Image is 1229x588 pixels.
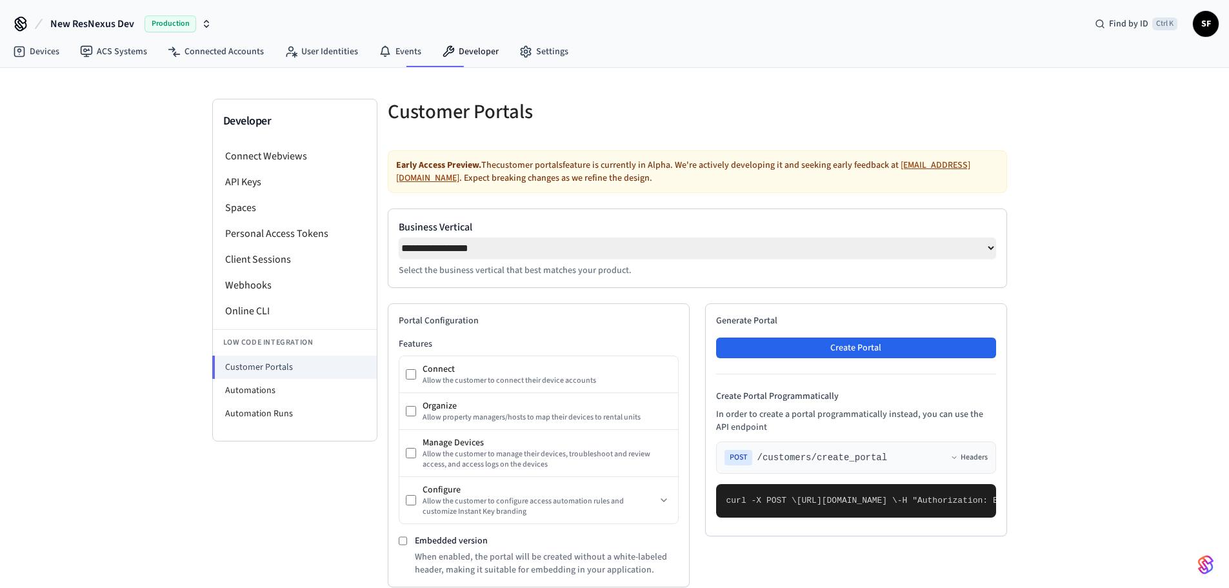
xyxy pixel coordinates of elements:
[1193,11,1219,37] button: SF
[399,314,679,327] h2: Portal Configuration
[415,534,488,547] label: Embedded version
[50,16,134,32] span: New ResNexus Dev
[388,150,1007,193] div: The customer portals feature is currently in Alpha. We're actively developing it and seeking earl...
[3,40,70,63] a: Devices
[716,408,996,434] p: In order to create a portal programmatically instead, you can use the API endpoint
[70,40,157,63] a: ACS Systems
[145,15,196,32] span: Production
[716,314,996,327] h2: Generate Portal
[509,40,579,63] a: Settings
[396,159,970,185] a: [EMAIL_ADDRESS][DOMAIN_NAME]
[213,195,377,221] li: Spaces
[423,483,656,496] div: Configure
[716,338,996,358] button: Create Portal
[423,376,672,386] div: Allow the customer to connect their device accounts
[423,436,672,449] div: Manage Devices
[274,40,368,63] a: User Identities
[213,143,377,169] li: Connect Webviews
[423,449,672,470] div: Allow the customer to manage their devices, troubleshoot and review access, and access logs on th...
[423,496,656,517] div: Allow the customer to configure access automation rules and customize Instant Key branding
[1084,12,1188,35] div: Find by IDCtrl K
[399,219,996,235] label: Business Vertical
[368,40,432,63] a: Events
[1198,554,1214,575] img: SeamLogoGradient.69752ec5.svg
[1109,17,1148,30] span: Find by ID
[716,390,996,403] h4: Create Portal Programmatically
[897,496,1139,505] span: -H "Authorization: Bearer seam_api_key_123456" \
[213,272,377,298] li: Webhooks
[213,247,377,272] li: Client Sessions
[423,400,672,412] div: Organize
[213,298,377,324] li: Online CLI
[726,496,797,505] span: curl -X POST \
[1152,17,1177,30] span: Ctrl K
[432,40,509,63] a: Developer
[157,40,274,63] a: Connected Accounts
[724,450,752,465] span: POST
[388,99,690,125] h5: Customer Portals
[213,221,377,247] li: Personal Access Tokens
[757,451,888,464] span: /customers/create_portal
[1194,12,1217,35] span: SF
[213,169,377,195] li: API Keys
[399,264,996,277] p: Select the business vertical that best matches your product.
[213,379,377,402] li: Automations
[423,363,672,376] div: Connect
[396,159,481,172] strong: Early Access Preview.
[797,496,897,505] span: [URL][DOMAIN_NAME] \
[213,329,377,356] li: Low Code Integration
[213,402,377,425] li: Automation Runs
[415,551,679,576] p: When enabled, the portal will be created without a white-labeled header, making it suitable for e...
[223,112,366,130] h3: Developer
[399,338,679,350] h3: Features
[423,412,672,423] div: Allow property managers/hosts to map their devices to rental units
[212,356,377,379] li: Customer Portals
[950,452,988,463] button: Headers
